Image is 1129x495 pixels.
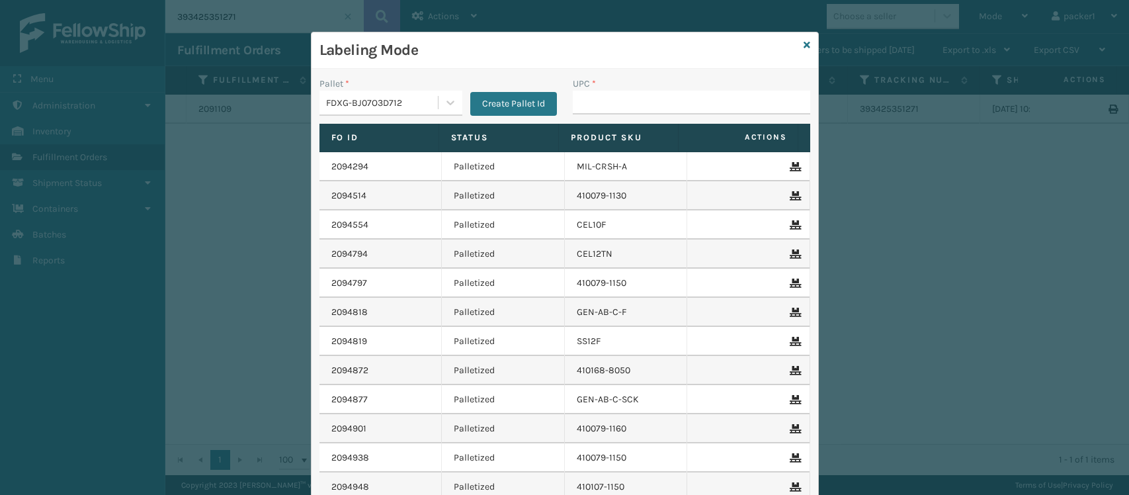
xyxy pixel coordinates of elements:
[442,356,565,385] td: Palletized
[331,335,367,348] a: 2094819
[565,443,688,472] td: 410079-1150
[470,92,557,116] button: Create Pallet Id
[442,240,565,269] td: Palletized
[565,327,688,356] td: SS12F
[790,279,798,288] i: Remove From Pallet
[319,40,798,60] h3: Labeling Mode
[565,152,688,181] td: MIL-CRSH-A
[790,249,798,259] i: Remove From Pallet
[442,298,565,327] td: Palletized
[331,451,369,465] a: 2094938
[565,385,688,414] td: GEN-AB-C-SCK
[565,210,688,240] td: CEL10F
[442,414,565,443] td: Palletized
[790,162,798,171] i: Remove From Pallet
[319,77,349,91] label: Pallet
[331,277,367,290] a: 2094797
[565,240,688,269] td: CEL12TN
[790,395,798,404] i: Remove From Pallet
[790,482,798,492] i: Remove From Pallet
[790,424,798,433] i: Remove From Pallet
[442,327,565,356] td: Palletized
[326,96,439,110] div: FDXG-BJ07O3D712
[331,422,366,435] a: 2094901
[331,218,368,232] a: 2094554
[790,308,798,317] i: Remove From Pallet
[331,189,366,202] a: 2094514
[683,126,795,148] span: Actions
[442,152,565,181] td: Palletized
[790,453,798,463] i: Remove From Pallet
[790,337,798,346] i: Remove From Pallet
[573,77,596,91] label: UPC
[331,306,368,319] a: 2094818
[331,132,427,144] label: Fo Id
[331,160,368,173] a: 2094294
[790,191,798,201] i: Remove From Pallet
[442,210,565,240] td: Palletized
[790,220,798,230] i: Remove From Pallet
[451,132,546,144] label: Status
[442,269,565,298] td: Palletized
[331,480,369,494] a: 2094948
[442,181,565,210] td: Palletized
[442,443,565,472] td: Palletized
[565,414,688,443] td: 410079-1160
[331,393,368,406] a: 2094877
[565,356,688,385] td: 410168-8050
[565,298,688,327] td: GEN-AB-C-F
[331,364,368,377] a: 2094872
[565,269,688,298] td: 410079-1150
[442,385,565,414] td: Palletized
[565,181,688,210] td: 410079-1130
[331,247,368,261] a: 2094794
[790,366,798,375] i: Remove From Pallet
[571,132,666,144] label: Product SKU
